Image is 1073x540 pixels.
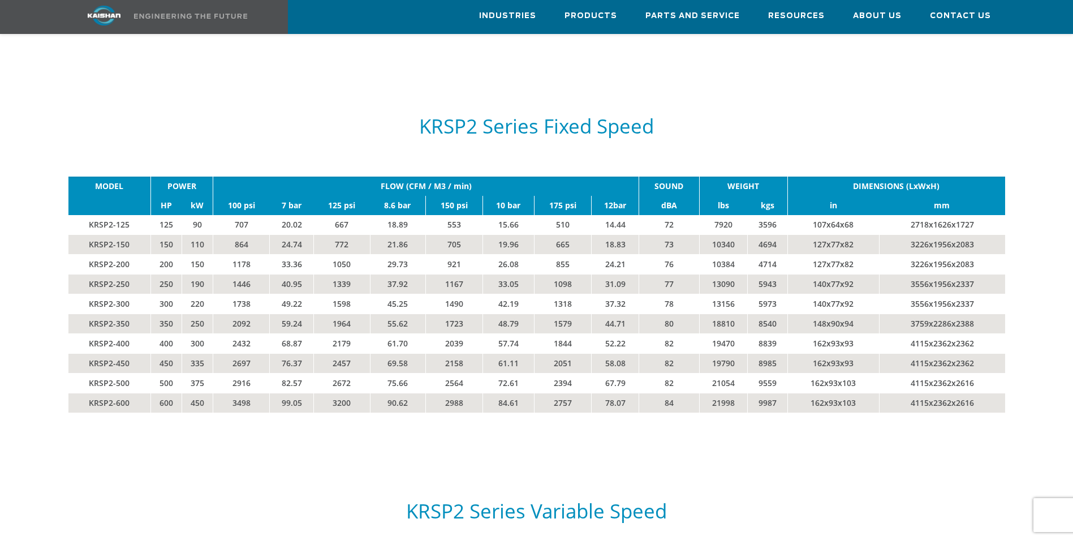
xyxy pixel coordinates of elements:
a: Industries [479,1,536,31]
td: 350 [150,314,182,333]
td: 18.83 [592,234,639,254]
td: 4714 [748,254,788,274]
td: 99.05 [270,393,314,413]
td: 1964 [314,314,370,333]
td: 78 [639,294,699,314]
td: 5943 [748,274,788,294]
td: 921 [425,254,482,274]
td: 4115x2362x2362 [879,353,1005,373]
td: KRSP2-400 [68,333,151,353]
td: 61.11 [482,353,534,373]
td: 553 [425,215,482,235]
td: 2697 [213,353,270,373]
span: Resources [768,10,825,23]
td: 19790 [699,353,748,373]
td: 7920 [699,215,748,235]
td: 59.24 [270,314,314,333]
td: 127x77x82 [787,254,879,274]
td: 21998 [699,393,748,413]
td: 1579 [535,314,592,333]
td: 1098 [535,274,592,294]
td: 3200 [314,393,370,413]
td: KRSP2-350 [68,314,151,333]
td: 67.79 [592,373,639,393]
td: 24.74 [270,234,314,254]
td: 107x64x68 [787,215,879,235]
td: 864 [213,234,270,254]
td: 8985 [748,353,788,373]
td: 12bar [592,196,639,215]
td: 2457 [314,353,370,373]
td: 73 [639,234,699,254]
td: 220 [182,294,213,314]
td: 375 [182,373,213,393]
td: 5973 [748,294,788,314]
td: 18.89 [370,215,425,235]
td: 2757 [535,393,592,413]
td: 150 [150,234,182,254]
a: About Us [853,1,902,31]
td: 2672 [314,373,370,393]
td: 10 bar [482,196,534,215]
td: 72.61 [482,373,534,393]
td: 200 [150,254,182,274]
td: KRSP2-500 [68,373,151,393]
a: Parts and Service [645,1,740,31]
td: 1050 [314,254,370,274]
span: Industries [479,10,536,23]
td: 2092 [213,314,270,333]
span: Products [564,10,617,23]
td: 1598 [314,294,370,314]
td: 13156 [699,294,748,314]
td: 40.95 [270,274,314,294]
td: 4115x2362x2616 [879,393,1005,413]
td: 3556x1956x2337 [879,294,1005,314]
td: 1339 [314,274,370,294]
td: 4694 [748,234,788,254]
td: 84.61 [482,393,534,413]
td: 44.71 [592,314,639,333]
td: 29.73 [370,254,425,274]
td: KRSP2-200 [68,254,151,274]
td: 9987 [748,393,788,413]
td: FLOW (CFM / M3 / min) [213,177,639,196]
td: 2051 [535,353,592,373]
td: 2432 [213,333,270,353]
span: About Us [853,10,902,23]
td: KRSP2-300 [68,294,151,314]
td: 2988 [425,393,482,413]
td: 3498 [213,393,270,413]
td: 82.57 [270,373,314,393]
td: 600 [150,393,182,413]
td: KRSP2-450 [68,353,151,373]
td: 33.36 [270,254,314,274]
td: 705 [425,234,482,254]
td: 400 [150,333,182,353]
td: WEIGHT [699,177,787,196]
td: 162x93x103 [787,373,879,393]
td: 76 [639,254,699,274]
td: 667 [314,215,370,235]
td: 3759x2286x2388 [879,314,1005,333]
span: Contact Us [930,10,991,23]
td: 80 [639,314,699,333]
td: 300 [150,294,182,314]
td: 57.74 [482,333,534,353]
h5: KRSP2 Series Fixed Speed [68,115,1005,137]
img: Engineering the future [134,14,247,19]
td: 90 [182,215,213,235]
td: 55.62 [370,314,425,333]
td: 1178 [213,254,270,274]
td: 4115x2362x2616 [879,373,1005,393]
td: 18810 [699,314,748,333]
td: MODEL [68,177,151,196]
td: 3226x1956x2083 [879,254,1005,274]
td: 707 [213,215,270,235]
td: KRSP2-125 [68,215,151,235]
td: 8839 [748,333,788,353]
td: 9559 [748,373,788,393]
td: dBA [639,196,699,215]
td: 500 [150,373,182,393]
td: 1318 [535,294,592,314]
td: 162x93x93 [787,333,879,353]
